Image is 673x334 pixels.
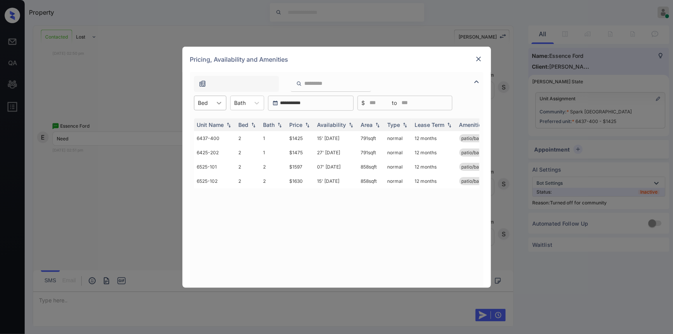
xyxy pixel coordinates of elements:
[287,131,314,145] td: $1425
[412,131,456,145] td: 12 months
[347,122,355,127] img: sorting
[194,131,236,145] td: 6437-400
[182,47,491,72] div: Pricing, Availability and Amenities
[415,121,445,128] div: Lease Term
[385,145,412,160] td: normal
[392,99,397,107] span: to
[385,160,412,174] td: normal
[260,160,287,174] td: 2
[412,174,456,188] td: 12 months
[412,145,456,160] td: 12 months
[314,131,358,145] td: 15' [DATE]
[260,145,287,160] td: 1
[287,160,314,174] td: $1597
[317,121,346,128] div: Availability
[239,121,249,128] div: Bed
[314,174,358,188] td: 15' [DATE]
[385,131,412,145] td: normal
[199,80,206,88] img: icon-zuma
[459,121,485,128] div: Amenities
[194,145,236,160] td: 6425-202
[388,121,400,128] div: Type
[314,145,358,160] td: 27' [DATE]
[358,145,385,160] td: 791 sqft
[236,160,260,174] td: 2
[412,160,456,174] td: 12 months
[287,145,314,160] td: $1475
[236,131,260,145] td: 2
[358,131,385,145] td: 791 sqft
[260,174,287,188] td: 2
[250,122,257,127] img: sorting
[197,121,224,128] div: Unit Name
[358,174,385,188] td: 858 sqft
[362,99,365,107] span: $
[314,160,358,174] td: 07' [DATE]
[445,122,453,127] img: sorting
[290,121,303,128] div: Price
[304,122,311,127] img: sorting
[472,77,481,86] img: icon-zuma
[385,174,412,188] td: normal
[194,160,236,174] td: 6525-101
[462,164,491,170] span: patio/balcony
[401,122,409,127] img: sorting
[475,55,482,63] img: close
[276,122,283,127] img: sorting
[287,174,314,188] td: $1630
[462,178,491,184] span: patio/balcony
[236,145,260,160] td: 2
[260,131,287,145] td: 1
[236,174,260,188] td: 2
[225,122,233,127] img: sorting
[462,135,491,141] span: patio/balcony
[263,121,275,128] div: Bath
[462,150,491,155] span: patio/balcony
[361,121,373,128] div: Area
[374,122,381,127] img: sorting
[296,80,302,87] img: icon-zuma
[194,174,236,188] td: 6525-102
[358,160,385,174] td: 858 sqft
